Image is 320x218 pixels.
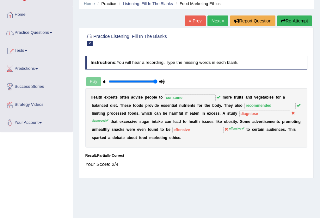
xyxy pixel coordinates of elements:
b: s [241,95,243,100]
b: . [117,103,118,108]
b: n [197,111,200,116]
b: d [124,111,126,116]
b: o [243,119,245,124]
b: i [152,119,153,124]
b: y [235,111,237,116]
b: i [153,103,154,108]
b: s [136,111,138,116]
a: Home [84,1,95,6]
b: e [104,103,106,108]
b: f [197,103,199,108]
b: u [180,111,182,116]
h4: You will hear a recording. Type the missing words in each blank. [85,56,308,69]
b: e [209,119,212,124]
b: n [203,111,205,116]
b: r [113,95,114,100]
b: c [154,111,157,116]
b: . [219,111,220,116]
b: S [240,119,243,124]
b: b [226,119,228,124]
b: s [193,103,195,108]
b: e [135,119,138,124]
b: s [116,95,118,100]
b: a [192,111,194,116]
b: n [158,111,161,116]
b: t [159,95,160,100]
b: i [295,119,296,124]
b: a [97,103,99,108]
b: d [155,103,157,108]
b: c [165,119,167,124]
b: Instructions: [90,60,116,65]
b: a [252,119,255,124]
b: r [235,95,237,100]
b: f [122,95,123,100]
b: e [167,103,169,108]
b: s [120,111,122,116]
b: o [111,111,113,116]
b: e [141,95,143,100]
a: Tests [0,42,72,58]
b: t [172,103,173,108]
b: e [220,119,222,124]
b: i [93,111,94,116]
a: Strategy Videos [0,96,72,112]
b: i [132,119,133,124]
b: i [147,111,148,116]
b: a [245,95,248,100]
b: t [116,119,117,124]
b: p [145,95,147,100]
b: a [167,119,169,124]
b: n [248,95,250,100]
b: f [186,111,188,116]
b: r [279,95,281,100]
b: e [208,103,210,108]
b: a [157,111,159,116]
b: k [158,119,161,124]
b: e [229,103,231,108]
b: a [193,119,195,124]
b: t [116,103,117,108]
b: f [133,103,134,108]
b: t [205,103,206,108]
b: a [174,103,176,108]
b: r [174,111,175,116]
b: l [182,111,183,116]
b: n [169,103,172,108]
b: s [272,95,274,100]
b: f [179,111,180,116]
b: o [160,95,163,100]
b: e [230,95,232,100]
b: . [221,103,222,108]
b: s [238,103,240,108]
b: e [125,103,127,108]
b: a [156,119,158,124]
b: t [229,111,231,116]
b: n [101,111,103,116]
a: Home [0,6,72,22]
b: v [133,119,135,124]
a: Success Stories [0,78,72,94]
b: v [254,95,256,100]
b: p [145,103,147,108]
b: o [277,95,279,100]
b: e [125,95,127,100]
b: n [274,119,276,124]
b: e [161,119,163,124]
b: r [228,95,230,100]
b: e [248,119,250,124]
b: e [126,119,128,124]
b: u [92,127,94,132]
b: s [218,111,220,116]
b: e [115,111,118,116]
b: e [122,111,124,116]
b: o [134,103,136,108]
b: l [98,95,99,100]
a: Predictions [0,60,72,76]
b: o [199,103,201,108]
b: o [184,119,186,124]
b: d [133,95,135,100]
b: , [138,111,139,116]
b: u [182,103,184,108]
